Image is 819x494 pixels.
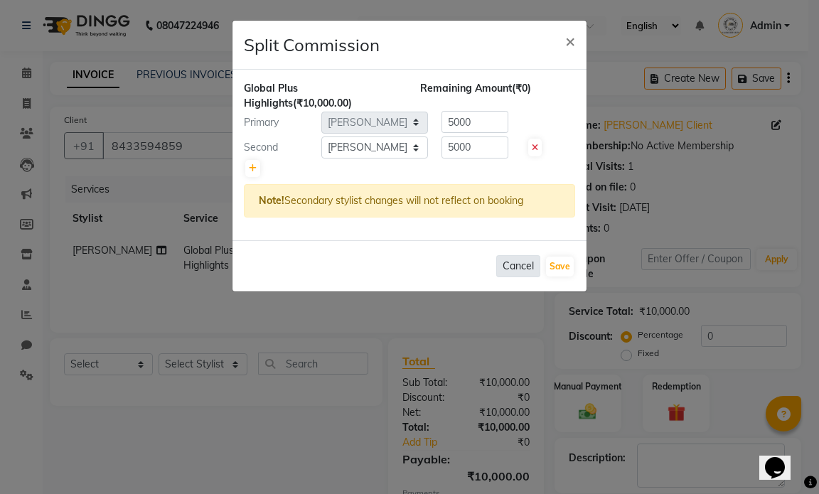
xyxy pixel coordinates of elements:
h4: Split Commission [244,32,380,58]
span: (₹0) [512,82,531,95]
button: Cancel [496,255,540,277]
div: Second [233,140,321,155]
iframe: chat widget [759,437,805,480]
div: Primary [233,115,321,130]
strong: Note! [259,194,284,207]
span: Remaining Amount [420,82,512,95]
button: Close [554,21,587,60]
span: (₹10,000.00) [293,97,352,109]
span: × [565,30,575,51]
button: Save [546,257,574,276]
div: Secondary stylist changes will not reflect on booking [244,184,575,218]
span: Global Plus Highlights [244,82,298,109]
